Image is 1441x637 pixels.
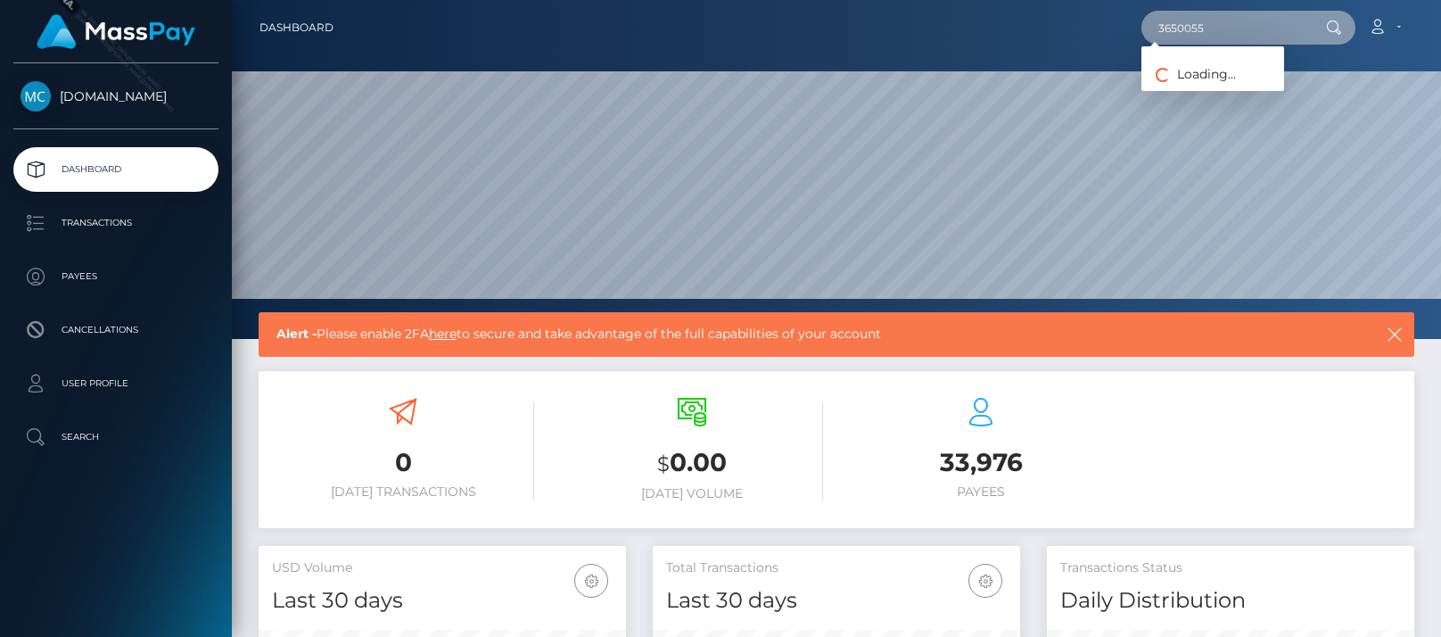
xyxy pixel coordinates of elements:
h3: 0 [272,445,534,480]
span: [DOMAIN_NAME] [13,88,218,104]
p: Dashboard [21,156,211,183]
a: Cancellations [13,308,218,352]
h6: [DATE] Transactions [272,484,534,500]
a: Search [13,415,218,459]
input: Search... [1141,11,1309,45]
span: Loading... [1141,66,1236,82]
a: User Profile [13,361,218,406]
h3: 0.00 [561,445,823,482]
p: Transactions [21,210,211,236]
h4: Daily Distribution [1060,585,1401,616]
a: here [429,326,457,342]
h5: USD Volume [272,559,613,577]
p: Search [21,424,211,451]
img: MassPay Logo [37,14,195,49]
h5: Total Transactions [666,559,1007,577]
h6: [DATE] Volume [561,486,823,501]
span: Please enable 2FA to secure and take advantage of the full capabilities of your account [276,325,1273,343]
p: Payees [21,263,211,290]
h5: Transactions Status [1060,559,1401,577]
b: Alert - [276,326,317,342]
p: Cancellations [21,317,211,343]
a: Dashboard [13,147,218,192]
h4: Last 30 days [666,585,1007,616]
h4: Last 30 days [272,585,613,616]
h3: 33,976 [850,445,1112,480]
a: Dashboard [259,9,333,46]
h6: Payees [850,484,1112,500]
p: User Profile [21,370,211,397]
img: McLuck.com [21,81,51,112]
a: Payees [13,254,218,299]
a: Transactions [13,201,218,245]
small: $ [657,451,670,476]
